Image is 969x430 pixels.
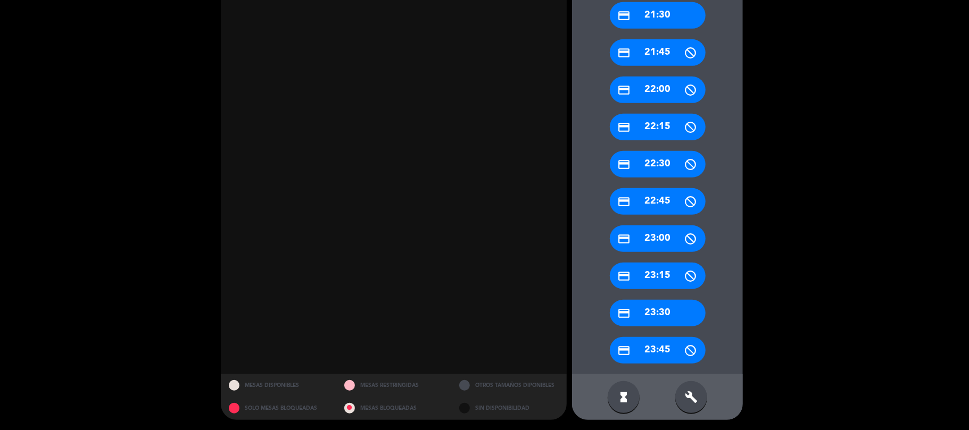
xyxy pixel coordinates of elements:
i: credit_card [618,269,631,283]
i: credit_card [618,158,631,171]
div: OTROS TAMAÑOS DIPONIBLES [451,374,567,397]
div: 21:30 [610,2,706,29]
div: 23:15 [610,263,706,289]
i: build [685,391,698,403]
div: 23:45 [610,337,706,364]
div: SOLO MESAS BLOQUEADAS [221,397,336,420]
i: credit_card [618,83,631,97]
div: 22:45 [610,188,706,215]
div: 23:30 [610,300,706,326]
div: MESAS RESTRINGIDAS [336,374,452,397]
i: credit_card [618,307,631,320]
div: 22:30 [610,151,706,178]
i: credit_card [618,46,631,60]
i: credit_card [618,195,631,208]
i: credit_card [618,121,631,134]
div: 22:15 [610,114,706,140]
div: MESAS DISPONIBLES [221,374,336,397]
div: SIN DISPONIBILIDAD [451,397,567,420]
i: credit_card [618,232,631,246]
i: hourglass_full [617,391,630,403]
div: 22:00 [610,77,706,103]
div: MESAS BLOQUEADAS [336,397,452,420]
div: 23:00 [610,225,706,252]
div: 21:45 [610,39,706,66]
i: credit_card [618,9,631,22]
i: credit_card [618,344,631,357]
